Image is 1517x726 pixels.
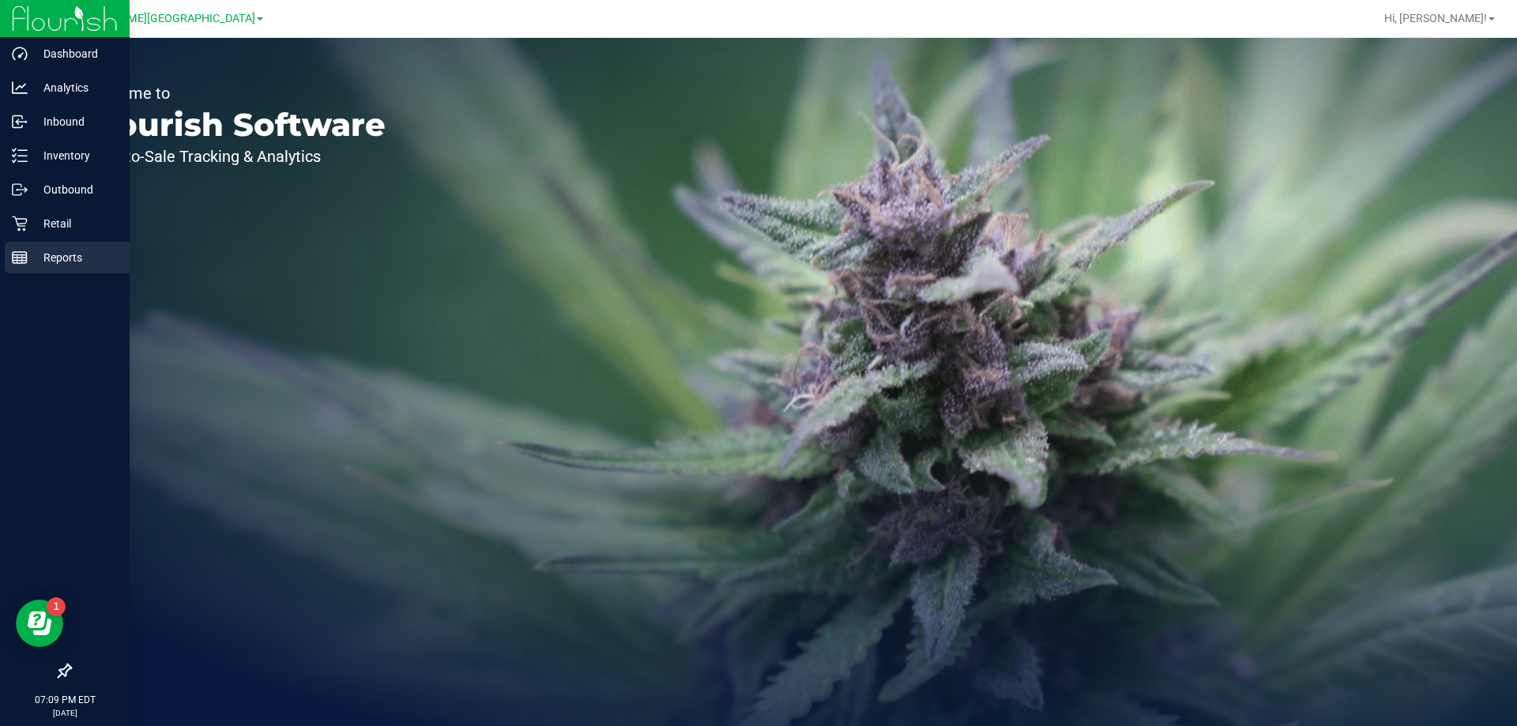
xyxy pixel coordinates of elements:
[12,80,28,96] inline-svg: Analytics
[47,597,66,616] iframe: Resource center unread badge
[28,214,122,233] p: Retail
[16,600,63,647] iframe: Resource center
[85,85,386,101] p: Welcome to
[12,46,28,62] inline-svg: Dashboard
[28,248,122,267] p: Reports
[28,146,122,165] p: Inventory
[28,112,122,131] p: Inbound
[12,114,28,130] inline-svg: Inbound
[12,148,28,164] inline-svg: Inventory
[1384,12,1487,24] span: Hi, [PERSON_NAME]!
[12,216,28,231] inline-svg: Retail
[7,693,122,707] p: 07:09 PM EDT
[7,707,122,719] p: [DATE]
[85,109,386,141] p: Flourish Software
[12,250,28,265] inline-svg: Reports
[12,182,28,197] inline-svg: Outbound
[28,78,122,97] p: Analytics
[28,44,122,63] p: Dashboard
[85,149,386,164] p: Seed-to-Sale Tracking & Analytics
[60,12,255,25] span: [PERSON_NAME][GEOGRAPHIC_DATA]
[28,180,122,199] p: Outbound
